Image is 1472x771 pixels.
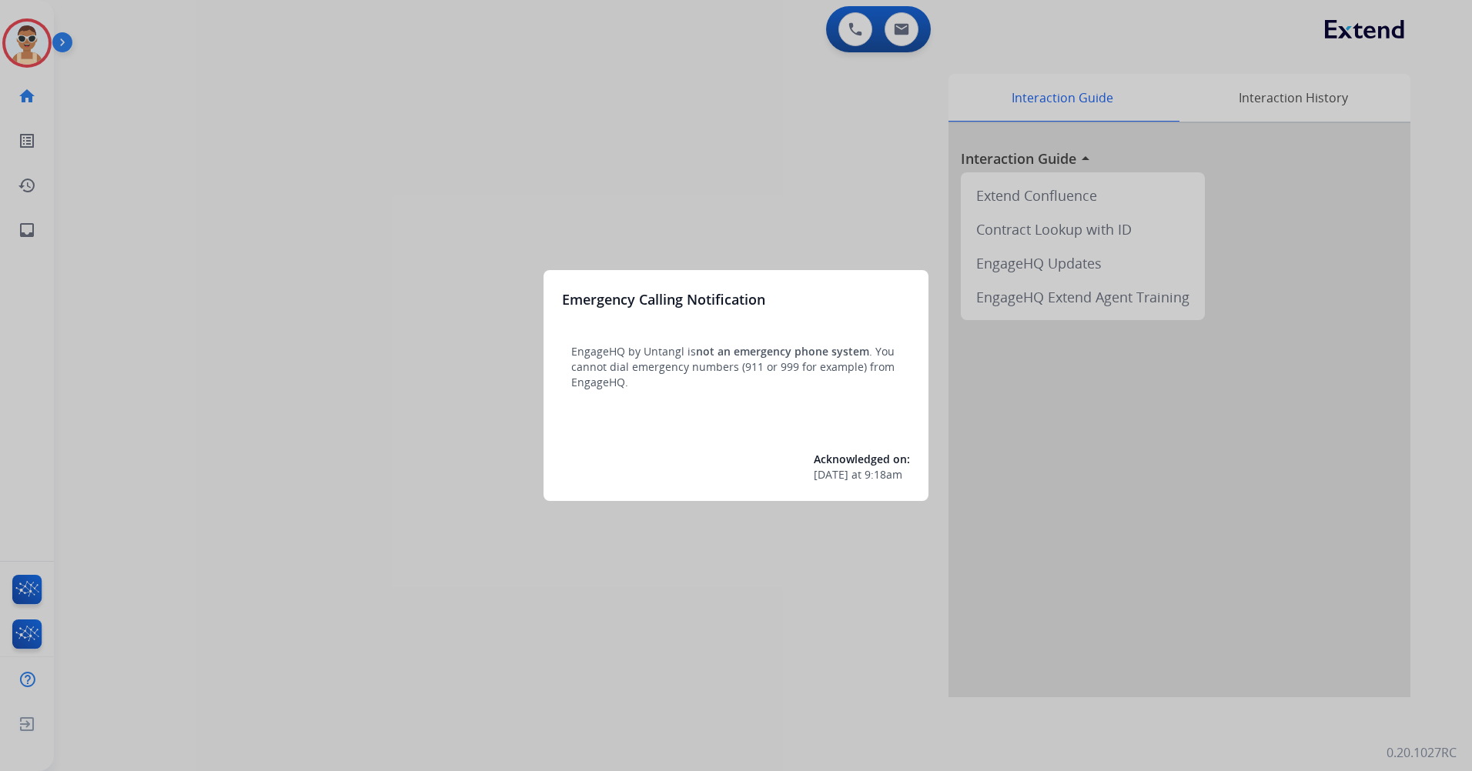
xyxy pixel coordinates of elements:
div: at [814,467,910,482]
p: 0.20.1027RC [1387,743,1457,762]
span: 9:18am [865,467,902,482]
span: [DATE] [814,467,848,482]
h3: Emergency Calling Notification [562,289,765,310]
p: EngageHQ by Untangl is . You cannot dial emergency numbers (911 or 999 for example) from EngageHQ. [571,344,901,390]
span: not an emergency phone system [696,344,869,359]
span: Acknowledged on: [814,452,910,466]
